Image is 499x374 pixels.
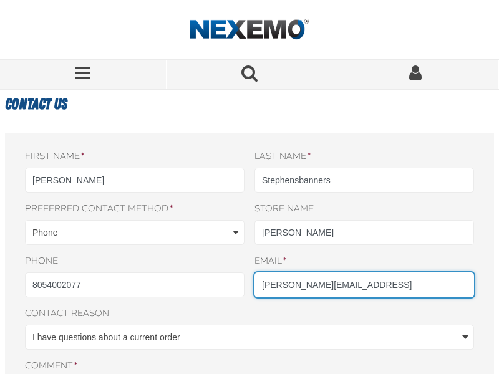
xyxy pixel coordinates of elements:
input: First name [25,168,245,193]
button: Search for a product [167,60,333,89]
label: Store name [254,203,474,215]
label: Preferred contact method [25,203,245,215]
label: Email [254,256,474,267]
label: Last name [254,151,474,163]
label: Comment [25,360,474,372]
label: Contact reason [25,308,474,320]
input: Last name [254,168,474,193]
span: Contact Us [5,95,67,113]
a: Sign In [332,60,499,89]
label: Phone [25,256,245,267]
a: Home [190,19,309,41]
label: First name [25,151,245,163]
input: Email [254,272,474,297]
span: I have questions about a current order [32,331,460,344]
span: Phone [32,226,230,239]
img: Nexemo logo [190,19,309,41]
input: Phone [25,272,245,297]
input: Store name [254,220,474,245]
